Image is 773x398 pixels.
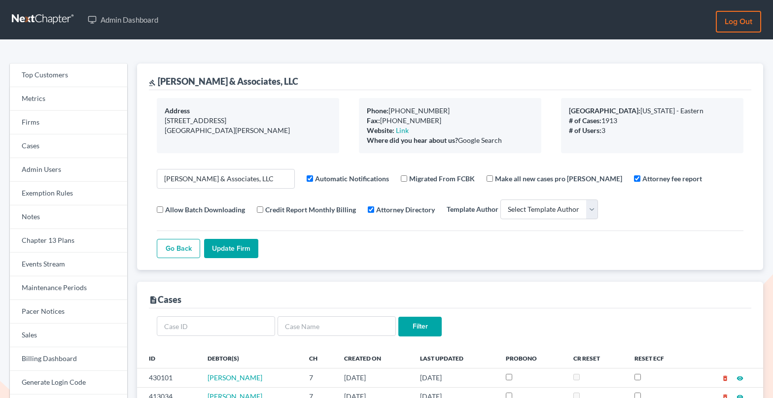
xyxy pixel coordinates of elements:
[10,87,127,111] a: Metrics
[398,317,442,336] input: Filter
[137,368,200,387] td: 430101
[10,347,127,371] a: Billing Dashboard
[149,296,158,304] i: description
[737,373,743,382] a: visibility
[10,253,127,276] a: Events Stream
[367,135,533,145] div: Google Search
[376,204,435,215] label: Attorney Directory
[569,116,601,125] b: # of Cases:
[301,348,336,368] th: Ch
[315,173,389,184] label: Automatic Notifications
[149,75,298,87] div: [PERSON_NAME] & Associates, LLC
[396,126,409,134] a: Link
[165,204,245,215] label: Allow Batch Downloading
[137,348,200,368] th: ID
[10,158,127,182] a: Admin Users
[10,276,127,300] a: Maintenance Periods
[265,204,356,215] label: Credit Report Monthly Billing
[569,116,736,126] div: 1913
[10,205,127,229] a: Notes
[10,371,127,395] a: Generate Login Code
[367,106,388,115] b: Phone:
[336,368,412,387] td: [DATE]
[412,348,497,368] th: Last Updated
[83,11,163,29] a: Admin Dashboard
[204,239,258,259] input: Update Firm
[200,348,301,368] th: Debtor(s)
[627,348,692,368] th: Reset ECF
[569,106,640,115] b: [GEOGRAPHIC_DATA]:
[301,368,336,387] td: 7
[149,294,181,305] div: Cases
[10,64,127,87] a: Top Customers
[367,126,394,134] b: Website:
[367,136,458,144] b: Where did you hear about us?
[10,324,127,347] a: Sales
[412,368,497,387] td: [DATE]
[569,126,601,134] b: # of Users:
[737,375,743,382] i: visibility
[569,126,736,135] div: 3
[278,316,396,336] input: Case Name
[10,229,127,253] a: Chapter 13 Plans
[367,116,533,126] div: [PHONE_NUMBER]
[642,173,702,184] label: Attorney fee report
[447,204,498,214] label: Template Author
[208,373,262,382] a: [PERSON_NAME]
[569,106,736,116] div: [US_STATE] - Eastern
[165,126,331,135] div: [GEOGRAPHIC_DATA][PERSON_NAME]
[722,375,729,382] i: delete_forever
[149,79,156,86] i: gavel
[367,116,380,125] b: Fax:
[367,106,533,116] div: [PHONE_NUMBER]
[157,239,200,259] a: Go Back
[10,300,127,324] a: Pacer Notices
[10,111,127,134] a: Firms
[498,348,565,368] th: ProBono
[409,173,475,184] label: Migrated From FCBK
[10,182,127,205] a: Exemption Rules
[165,106,190,115] b: Address
[336,348,412,368] th: Created On
[165,116,331,126] div: [STREET_ADDRESS]
[10,134,127,158] a: Cases
[722,373,729,382] a: delete_forever
[565,348,627,368] th: CR Reset
[716,11,761,33] a: Log out
[495,173,622,184] label: Make all new cases pro [PERSON_NAME]
[157,316,275,336] input: Case ID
